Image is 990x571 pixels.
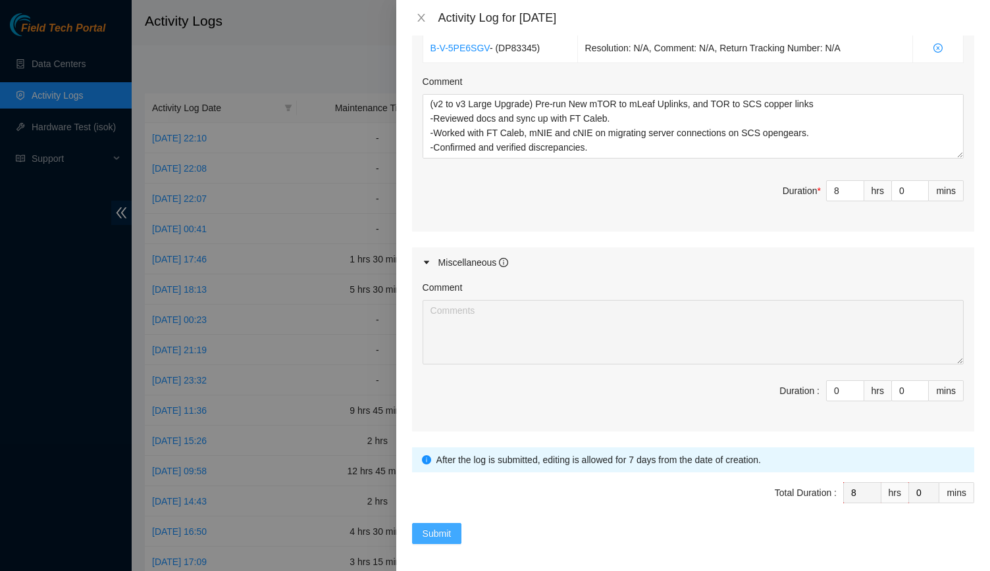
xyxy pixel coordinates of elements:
[783,184,821,198] div: Duration
[864,180,892,201] div: hrs
[412,523,462,544] button: Submit
[423,259,430,266] span: caret-right
[423,300,964,364] textarea: Comment
[422,455,431,464] span: info-circle
[779,384,820,398] div: Duration :
[416,12,427,23] span: close
[430,43,490,53] a: B-V-5PE6SGV
[412,12,430,24] button: Close
[423,74,463,89] label: Comment
[929,180,964,201] div: mins
[939,482,974,503] div: mins
[881,482,909,503] div: hrs
[423,526,452,541] span: Submit
[438,11,974,25] div: Activity Log for [DATE]
[578,34,914,63] td: Resolution: N/A, Comment: N/A, Return Tracking Number: N/A
[864,380,892,401] div: hrs
[423,280,463,295] label: Comment
[920,43,956,53] span: close-circle
[438,255,509,270] div: Miscellaneous
[423,94,964,159] textarea: Comment
[775,485,837,500] div: Total Duration :
[499,258,508,267] span: info-circle
[436,453,964,467] div: After the log is submitted, editing is allowed for 7 days from the date of creation.
[412,247,974,278] div: Miscellaneous info-circle
[490,43,540,53] span: - ( DP83345 )
[929,380,964,401] div: mins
